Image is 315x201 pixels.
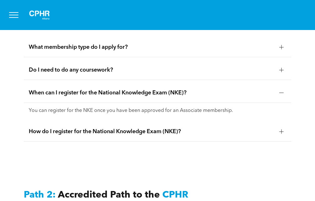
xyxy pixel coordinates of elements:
[29,67,274,73] span: Do I need to do any coursework?
[29,108,286,114] p: You can register for the NKE once you have been approved for an Associate membership.
[29,44,274,51] span: What membership type do I apply for?
[24,5,55,25] img: A white background with a few lines on it
[29,128,274,135] span: How do I register for the National Knowledge Exam (NKE)?
[162,190,188,200] span: CPHR
[24,190,56,200] span: Path 2:
[58,190,160,200] span: Accredited Path to the
[6,7,22,23] button: menu
[29,89,274,96] span: When can I register for the National Knowledge Exam (NKE)?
